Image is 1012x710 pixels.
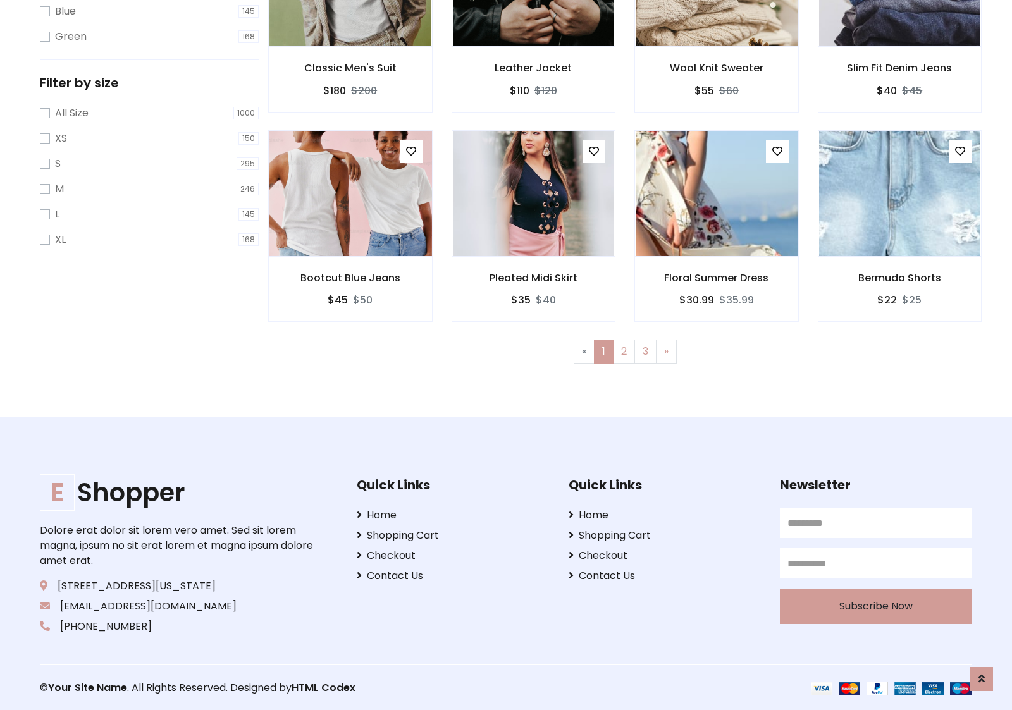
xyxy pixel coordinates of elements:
[237,157,259,170] span: 295
[694,85,714,97] h6: $55
[569,548,761,563] a: Checkout
[237,183,259,195] span: 246
[634,340,657,364] a: 3
[55,4,76,19] label: Blue
[48,680,127,695] a: Your Site Name
[233,107,259,119] span: 1000
[357,548,549,563] a: Checkout
[719,83,739,98] del: $60
[664,344,669,358] span: »
[536,293,556,307] del: $40
[40,474,75,511] span: E
[40,477,317,508] h1: Shopper
[40,523,317,568] p: Dolore erat dolor sit lorem vero amet. Sed sit lorem magna, ipsum no sit erat lorem et magna ipsu...
[357,508,549,523] a: Home
[40,599,317,614] p: [EMAIL_ADDRESS][DOMAIN_NAME]
[534,83,557,98] del: $120
[40,619,317,634] p: [PHONE_NUMBER]
[594,340,614,364] a: 1
[569,477,761,493] h5: Quick Links
[818,272,982,284] h6: Bermuda Shorts
[292,680,355,695] a: HTML Codex
[877,85,897,97] h6: $40
[877,294,897,306] h6: $22
[55,29,87,44] label: Green
[613,340,635,364] a: 2
[569,528,761,543] a: Shopping Cart
[55,232,66,247] label: XL
[511,294,531,306] h6: $35
[635,272,798,284] h6: Floral Summer Dress
[679,294,714,306] h6: $30.99
[902,293,922,307] del: $25
[40,477,317,508] a: EShopper
[780,589,972,624] button: Subscribe Now
[323,85,346,97] h6: $180
[656,340,677,364] a: Next
[357,477,549,493] h5: Quick Links
[55,181,64,197] label: M
[719,293,754,307] del: $35.99
[818,62,982,74] h6: Slim Fit Denim Jeans
[510,85,529,97] h6: $110
[238,208,259,221] span: 145
[55,156,61,171] label: S
[238,132,259,145] span: 150
[902,83,922,98] del: $45
[269,272,432,284] h6: Bootcut Blue Jeans
[278,340,972,364] nav: Page navigation
[40,578,317,594] p: [STREET_ADDRESS][US_STATE]
[328,294,348,306] h6: $45
[238,30,259,43] span: 168
[55,207,59,222] label: L
[40,75,259,90] h5: Filter by size
[351,83,377,98] del: $200
[569,508,761,523] a: Home
[452,62,615,74] h6: Leather Jacket
[238,5,259,18] span: 145
[269,62,432,74] h6: Classic Men's Suit
[569,568,761,584] a: Contact Us
[357,528,549,543] a: Shopping Cart
[635,62,798,74] h6: Wool Knit Sweater
[55,131,67,146] label: XS
[353,293,373,307] del: $50
[40,680,506,695] p: © . All Rights Reserved. Designed by
[452,272,615,284] h6: Pleated Midi Skirt
[55,106,89,121] label: All Size
[357,568,549,584] a: Contact Us
[780,477,972,493] h5: Newsletter
[238,233,259,246] span: 168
